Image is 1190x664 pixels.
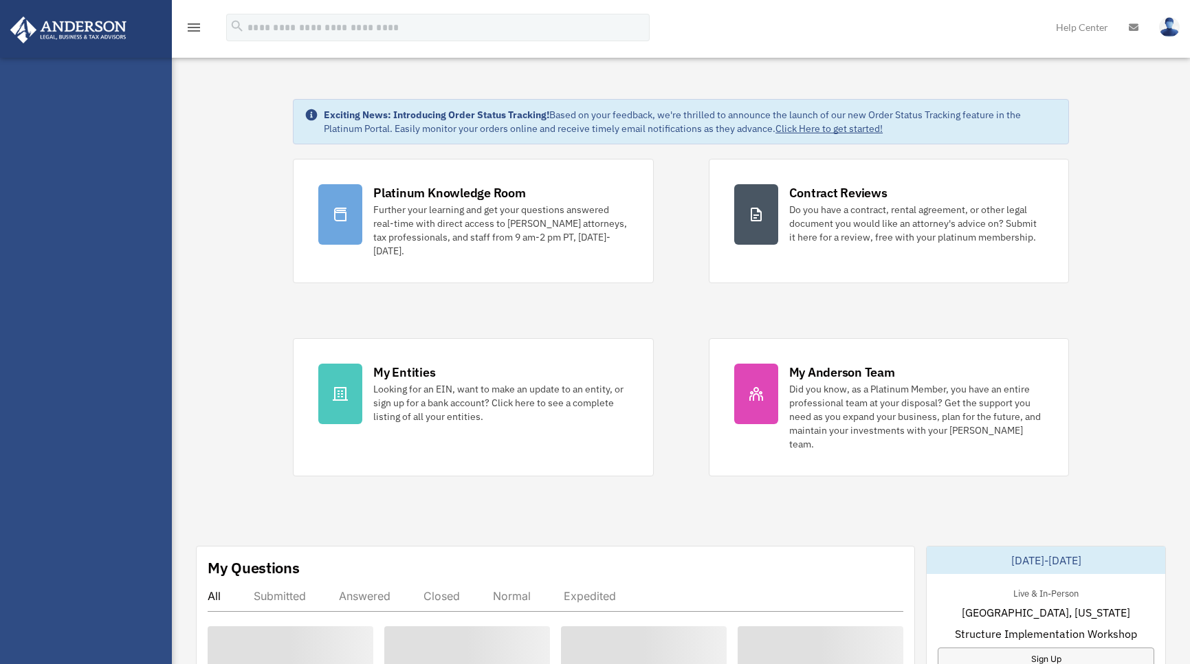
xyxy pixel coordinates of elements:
div: Expedited [564,589,616,603]
a: Platinum Knowledge Room Further your learning and get your questions answered real-time with dire... [293,159,653,283]
div: Platinum Knowledge Room [373,184,526,201]
div: Further your learning and get your questions answered real-time with direct access to [PERSON_NAM... [373,203,628,258]
i: search [230,19,245,34]
strong: Exciting News: Introducing Order Status Tracking! [324,109,549,121]
img: Anderson Advisors Platinum Portal [6,16,131,43]
span: Structure Implementation Workshop [955,626,1137,642]
a: My Entities Looking for an EIN, want to make an update to an entity, or sign up for a bank accoun... [293,338,653,476]
i: menu [186,19,202,36]
a: Click Here to get started! [775,122,883,135]
div: All [208,589,221,603]
a: Contract Reviews Do you have a contract, rental agreement, or other legal document you would like... [709,159,1069,283]
a: menu [186,24,202,36]
div: My Questions [208,557,300,578]
div: Did you know, as a Platinum Member, you have an entire professional team at your disposal? Get th... [789,382,1044,451]
div: Do you have a contract, rental agreement, or other legal document you would like an attorney's ad... [789,203,1044,244]
div: My Entities [373,364,435,381]
div: Normal [493,589,531,603]
div: Based on your feedback, we're thrilled to announce the launch of our new Order Status Tracking fe... [324,108,1057,135]
div: Live & In-Person [1002,585,1090,599]
div: Answered [339,589,390,603]
span: [GEOGRAPHIC_DATA], [US_STATE] [962,604,1130,621]
div: Contract Reviews [789,184,888,201]
div: Submitted [254,589,306,603]
div: My Anderson Team [789,364,895,381]
div: [DATE]-[DATE] [927,546,1165,574]
div: Closed [423,589,460,603]
div: Looking for an EIN, want to make an update to an entity, or sign up for a bank account? Click her... [373,382,628,423]
img: User Pic [1159,17,1180,37]
a: My Anderson Team Did you know, as a Platinum Member, you have an entire professional team at your... [709,338,1069,476]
